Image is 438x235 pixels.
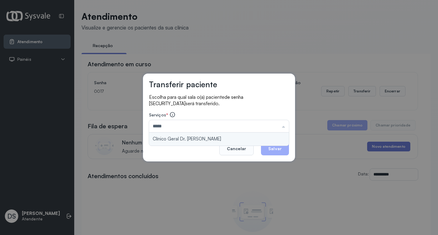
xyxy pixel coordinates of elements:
[261,142,289,155] button: Salvar
[219,142,254,155] button: Cancelar
[149,133,289,146] li: Clínico Geral Dr. [PERSON_NAME]
[149,80,217,89] h3: Transferir paciente
[149,94,243,106] span: de senha [SECURITY_DATA]
[149,112,166,117] span: Serviços
[149,94,289,107] p: Escolha para qual sala o(a) paciente será transferido.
